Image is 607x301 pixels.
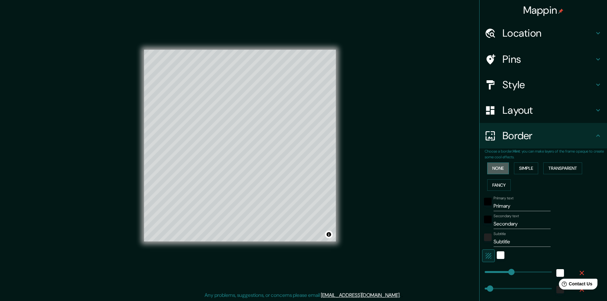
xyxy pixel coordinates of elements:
div: Layout [480,97,607,123]
iframe: Help widget launcher [550,276,600,294]
div: Border [480,123,607,148]
b: Hint [513,149,520,154]
p: Any problems, suggestions, or concerns please email . [205,291,401,299]
button: Toggle attribution [325,231,333,238]
div: Location [480,20,607,46]
button: white [497,251,504,259]
button: Fancy [487,179,511,191]
button: color-222222 [484,233,492,241]
div: Style [480,72,607,97]
h4: Layout [502,104,594,117]
p: Choose a border. : you can make layers of the frame opaque to create some cool effects. [485,148,607,160]
a: [EMAIL_ADDRESS][DOMAIN_NAME] [321,292,400,298]
h4: Location [502,27,594,39]
label: Primary text [494,196,513,201]
button: Transparent [543,162,582,174]
button: Simple [514,162,538,174]
label: Secondary text [494,213,519,219]
label: Subtitle [494,231,506,237]
div: . [401,291,401,299]
div: Pins [480,47,607,72]
h4: Mappin [523,4,564,17]
div: . [401,291,403,299]
button: black [484,216,492,223]
button: black [484,198,492,205]
h4: Style [502,78,594,91]
img: pin-icon.png [558,9,563,14]
h4: Border [502,129,594,142]
button: None [487,162,509,174]
button: white [556,269,564,277]
h4: Pins [502,53,594,66]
